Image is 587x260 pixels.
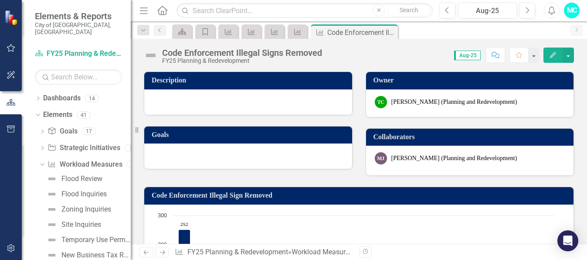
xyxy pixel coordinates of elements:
div: Code Enforcement Illegal Signs Removed [162,48,322,58]
a: Flood Inquiries [44,187,107,201]
div: 14 [85,95,99,102]
div: Zoning Inquiries [61,205,111,213]
img: Not Defined [47,189,57,199]
h3: Collaborators [373,133,570,141]
img: Not Defined [47,204,57,215]
div: 21 [127,161,141,168]
img: ClearPoint Strategy [4,10,20,25]
h3: Goals [152,131,348,139]
div: Open Intercom Messenger [557,230,578,251]
a: Elements [43,110,72,120]
button: Aug-25 [458,3,517,18]
a: FY25 Planning & Redevelopment [35,49,122,59]
input: Search ClearPoint... [176,3,433,18]
span: Elements & Reports [35,11,122,21]
a: Workload Measures [292,248,353,256]
div: 17 [82,128,96,135]
a: Flood Review [44,172,102,186]
img: Not Defined [47,174,57,184]
div: Site Inquiries [61,221,101,229]
div: Code Enforcement Illegal Signs Removed [327,27,396,38]
a: Site Inquiries [44,218,101,232]
div: [PERSON_NAME] (Planning and Redevelopment) [391,154,517,163]
text: 200 [158,240,167,248]
div: Flood Inquiries [61,190,107,198]
div: TC [375,96,387,108]
div: Flood Review [61,175,102,183]
h3: Description [152,76,348,84]
div: 41 [77,111,91,119]
div: 3 [125,144,139,152]
a: Temporary Use Permits Issued [44,233,131,247]
span: Search [400,7,418,14]
h3: Owner [373,76,570,84]
div: FY25 Planning & Redevelopment [162,58,322,64]
text: 300 [158,211,167,219]
div: [PERSON_NAME] (Planning and Redevelopment) [391,98,517,106]
a: Strategic Initiatives [48,143,120,153]
span: Aug-25 [454,51,481,60]
img: Not Defined [47,219,57,230]
div: Aug-25 [461,6,514,16]
small: City of [GEOGRAPHIC_DATA], [GEOGRAPHIC_DATA] [35,21,122,36]
a: Dashboards [43,93,81,103]
text: 252 [180,221,188,227]
a: Workload Measures [48,160,122,170]
button: Search [387,4,431,17]
div: New Business Tax Receipts Issued [61,251,131,259]
img: Not Defined [144,48,158,62]
h3: Code Enforcement Illegal Sign Removed [152,192,569,199]
div: » » [175,247,352,257]
a: FY25 Planning & Redevelopment [187,248,288,256]
img: Not Defined [47,235,57,245]
button: MC [564,3,580,18]
div: Temporary Use Permits Issued [61,236,131,244]
a: Goals [48,127,77,137]
div: MJ [375,152,387,164]
input: Search Below... [35,69,122,85]
a: Zoning Inquiries [44,202,111,216]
